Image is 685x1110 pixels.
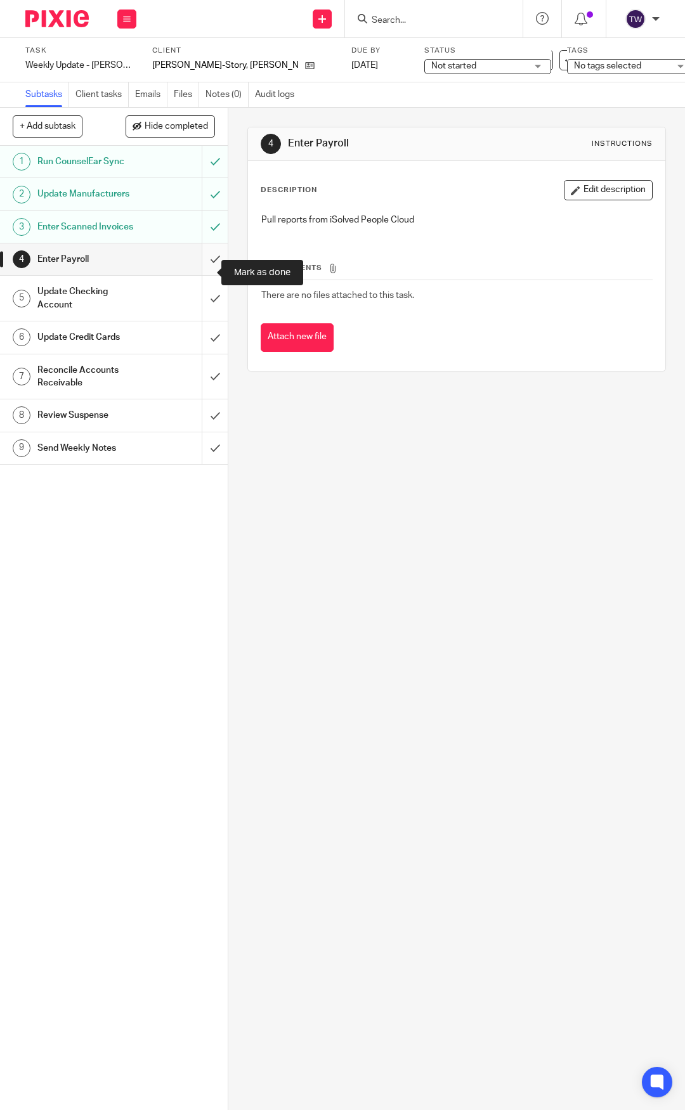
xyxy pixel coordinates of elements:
[37,152,139,171] h1: Run CounselEar Sync
[145,122,208,132] span: Hide completed
[625,9,646,29] img: svg%3E
[37,439,139,458] h1: Send Weekly Notes
[126,115,215,137] button: Hide completed
[25,10,89,27] img: Pixie
[592,139,653,149] div: Instructions
[261,185,317,195] p: Description
[574,61,641,70] span: No tags selected
[13,328,30,346] div: 6
[13,406,30,424] div: 8
[261,291,414,300] span: There are no files attached to this task.
[75,82,129,107] a: Client tasks
[37,406,139,425] h1: Review Suspense
[351,46,408,56] label: Due by
[25,82,69,107] a: Subtasks
[25,59,136,72] div: Weekly Update - Arriola-Story
[424,46,551,56] label: Status
[13,439,30,457] div: 9
[13,290,30,307] div: 5
[261,264,322,271] span: Attachments
[152,59,299,72] p: [PERSON_NAME]-Story, [PERSON_NAME]
[351,61,378,70] span: [DATE]
[13,115,82,137] button: + Add subtask
[13,218,30,236] div: 3
[431,61,476,70] span: Not started
[13,368,30,385] div: 7
[174,82,199,107] a: Files
[13,186,30,203] div: 2
[255,82,301,107] a: Audit logs
[261,214,652,226] p: Pull reports from iSolved People Cloud
[261,134,281,154] div: 4
[13,153,30,171] div: 1
[288,137,484,150] h1: Enter Payroll
[37,328,139,347] h1: Update Credit Cards
[564,180,653,200] button: Edit description
[37,184,139,203] h1: Update Manufacturers
[37,282,139,314] h1: Update Checking Account
[152,46,336,56] label: Client
[37,217,139,236] h1: Enter Scanned Invoices
[37,361,139,393] h1: Reconcile Accounts Receivable
[135,82,167,107] a: Emails
[13,250,30,268] div: 4
[37,250,139,269] h1: Enter Payroll
[25,59,136,72] div: Weekly Update - [PERSON_NAME]-Story
[261,323,334,352] button: Attach new file
[370,15,485,27] input: Search
[205,82,249,107] a: Notes (0)
[25,46,136,56] label: Task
